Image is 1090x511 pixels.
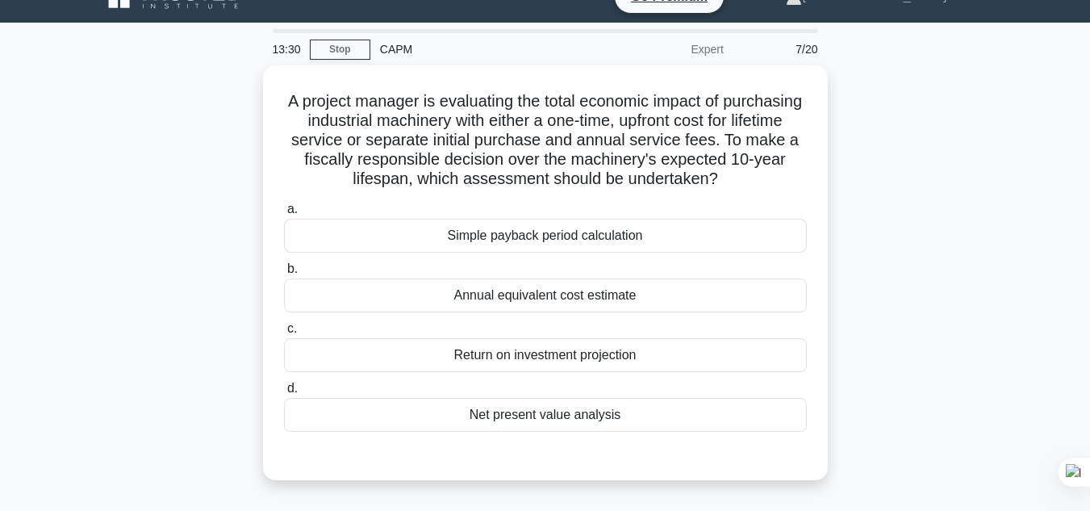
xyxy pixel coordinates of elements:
div: Simple payback period calculation [284,219,807,253]
div: 13:30 [263,33,310,65]
span: c. [287,321,297,335]
a: Stop [310,40,370,60]
div: Net present value analysis [284,398,807,432]
span: b. [287,262,298,275]
div: Annual equivalent cost estimate [284,279,807,312]
div: Expert [592,33,733,65]
span: d. [287,381,298,395]
span: a. [287,202,298,216]
div: CAPM [370,33,592,65]
h5: A project manager is evaluating the total economic impact of purchasing industrial machinery with... [282,91,808,190]
div: Return on investment projection [284,338,807,372]
div: 7/20 [733,33,828,65]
